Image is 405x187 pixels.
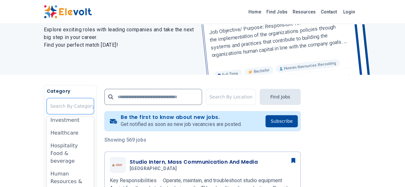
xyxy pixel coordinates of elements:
p: Get notified as soon as new job vacancies are posted. [121,121,241,128]
img: Elevolt [44,5,92,19]
button: Subscribe [265,115,298,127]
a: Home [246,7,264,17]
iframe: Chat Widget [373,156,405,187]
h2: Explore exciting roles with leading companies and take the next big step in your career. Find you... [44,26,195,49]
h3: Studio Intern, Mass Communication And Media [130,158,258,166]
h5: Category [47,88,94,94]
a: Find Jobs [264,7,290,17]
div: Hospitality Food & beverage [47,139,94,168]
a: Resources [290,7,318,17]
img: Kabarak University [111,164,124,166]
p: Showing 569 jobs [104,136,301,144]
a: Contact [318,7,339,17]
span: [GEOGRAPHIC_DATA] [130,166,177,172]
a: Login [339,5,359,18]
div: Healthcare [47,127,94,139]
h4: Be the first to know about new jobs. [121,114,241,121]
button: Find Jobs [260,89,301,105]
